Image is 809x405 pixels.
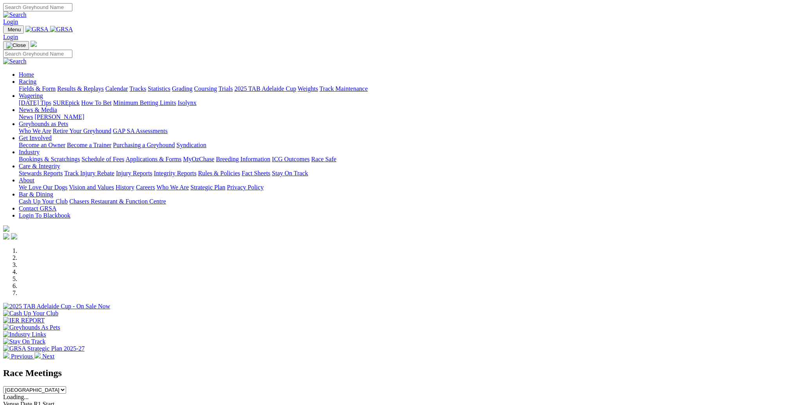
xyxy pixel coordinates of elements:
img: Industry Links [3,331,46,338]
a: Bookings & Scratchings [19,156,80,162]
a: How To Bet [81,99,112,106]
a: Calendar [105,85,128,92]
a: News [19,113,33,120]
a: Wagering [19,92,43,99]
a: Privacy Policy [227,184,264,191]
a: Injury Reports [116,170,152,176]
img: Search [3,58,27,65]
a: SUREpick [53,99,79,106]
a: Statistics [148,85,171,92]
input: Search [3,3,72,11]
a: GAP SA Assessments [113,128,168,134]
img: Stay On Track [3,338,45,345]
a: Industry [19,149,40,155]
a: Fact Sheets [242,170,270,176]
a: Track Maintenance [320,85,368,92]
a: 2025 TAB Adelaide Cup [234,85,296,92]
a: Contact GRSA [19,205,56,212]
a: Get Involved [19,135,52,141]
a: Vision and Values [69,184,114,191]
a: Grading [172,85,192,92]
img: 2025 TAB Adelaide Cup - On Sale Now [3,303,110,310]
img: Cash Up Your Club [3,310,58,317]
span: Next [42,353,54,360]
div: Racing [19,85,806,92]
img: logo-grsa-white.png [3,225,9,232]
a: Next [34,353,54,360]
a: Applications & Forms [126,156,182,162]
span: Loading... [3,394,29,400]
a: Careers [136,184,155,191]
div: News & Media [19,113,806,121]
a: Minimum Betting Limits [113,99,176,106]
img: GRSA [50,26,73,33]
img: facebook.svg [3,233,9,239]
a: History [115,184,134,191]
a: ICG Outcomes [272,156,309,162]
span: Previous [11,353,33,360]
a: Previous [3,353,34,360]
button: Toggle navigation [3,25,24,34]
a: Retire Your Greyhound [53,128,111,134]
a: Login [3,34,18,40]
span: Menu [8,27,21,32]
a: Fields & Form [19,85,56,92]
a: Integrity Reports [154,170,196,176]
img: twitter.svg [11,233,17,239]
a: Isolynx [178,99,196,106]
a: Become a Trainer [67,142,111,148]
input: Search [3,50,72,58]
img: chevron-left-pager-white.svg [3,352,9,358]
img: Close [6,42,26,49]
a: Coursing [194,85,217,92]
img: logo-grsa-white.png [31,41,37,47]
img: GRSA [25,26,49,33]
a: [DATE] Tips [19,99,51,106]
div: Bar & Dining [19,198,806,205]
button: Toggle navigation [3,41,29,50]
div: Wagering [19,99,806,106]
a: Race Safe [311,156,336,162]
a: Syndication [176,142,206,148]
a: Trials [218,85,233,92]
a: About [19,177,34,184]
h2: Race Meetings [3,368,806,378]
img: chevron-right-pager-white.svg [34,352,41,358]
img: GRSA Strategic Plan 2025-27 [3,345,84,352]
a: Chasers Restaurant & Function Centre [69,198,166,205]
div: Greyhounds as Pets [19,128,806,135]
img: IER REPORT [3,317,45,324]
a: Purchasing a Greyhound [113,142,175,148]
a: Breeding Information [216,156,270,162]
img: Greyhounds As Pets [3,324,60,331]
a: Care & Integrity [19,163,60,169]
a: We Love Our Dogs [19,184,67,191]
div: About [19,184,806,191]
div: Care & Integrity [19,170,806,177]
a: Become an Owner [19,142,65,148]
img: Search [3,11,27,18]
a: Rules & Policies [198,170,240,176]
a: Cash Up Your Club [19,198,68,205]
a: Login To Blackbook [19,212,70,219]
a: Login [3,18,18,25]
a: Who We Are [156,184,189,191]
a: Home [19,71,34,78]
a: Racing [19,78,36,85]
a: Results & Replays [57,85,104,92]
a: Stay On Track [272,170,308,176]
div: Industry [19,156,806,163]
div: Get Involved [19,142,806,149]
a: Weights [298,85,318,92]
a: MyOzChase [183,156,214,162]
a: Strategic Plan [191,184,225,191]
a: Stewards Reports [19,170,63,176]
a: Track Injury Rebate [64,170,114,176]
a: [PERSON_NAME] [34,113,84,120]
a: Bar & Dining [19,191,53,198]
a: Tracks [129,85,146,92]
a: Greyhounds as Pets [19,121,68,127]
a: Who We Are [19,128,51,134]
a: Schedule of Fees [81,156,124,162]
a: News & Media [19,106,57,113]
